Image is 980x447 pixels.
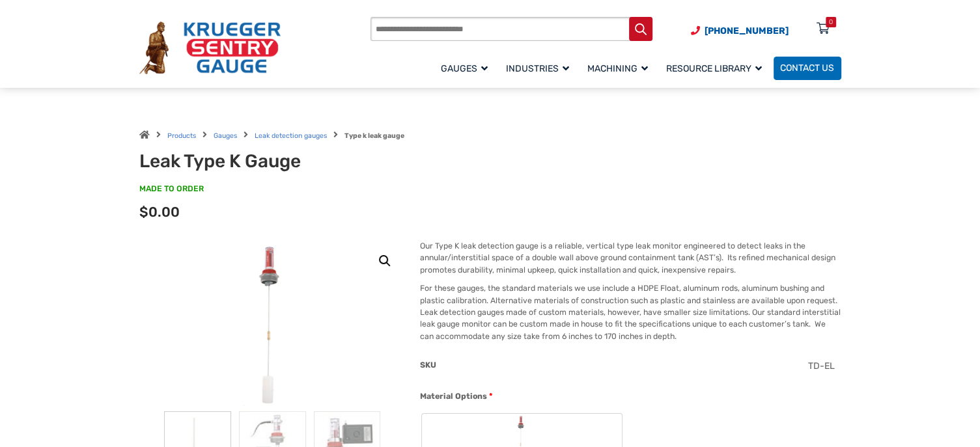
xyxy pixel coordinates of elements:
[441,63,488,74] span: Gauges
[581,55,660,81] a: Machining
[499,55,581,81] a: Industries
[660,55,774,81] a: Resource Library
[434,55,499,81] a: Gauges
[373,249,397,273] a: View full-screen image gallery
[506,63,569,74] span: Industries
[666,63,762,74] span: Resource Library
[238,240,308,411] img: Leak Detection Gauge
[420,240,841,276] p: Our Type K leak detection gauge is a reliable, vertical type leak monitor engineered to detect le...
[691,24,789,38] a: Phone Number (920) 434-8860
[139,204,180,220] span: $0.00
[167,131,196,140] a: Products
[829,17,833,27] div: 0
[420,392,487,401] span: Material Options
[344,131,404,140] strong: Type k leak gauge
[139,183,204,195] span: MADE TO ORDER
[139,21,281,74] img: Krueger Sentry Gauge
[489,390,492,402] abbr: required
[139,150,420,172] h1: Leak Type K Gauge
[705,25,789,36] span: [PHONE_NUMBER]
[255,131,327,140] a: Leak detection gauges
[420,282,841,342] p: For these gauges, the standard materials we use include a HDPE Float, aluminum rods, aluminum bus...
[808,360,835,372] span: TD-EL
[420,360,436,370] span: SKU
[587,63,648,74] span: Machining
[214,131,237,140] a: Gauges
[780,63,834,74] span: Contact Us
[774,57,841,80] a: Contact Us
